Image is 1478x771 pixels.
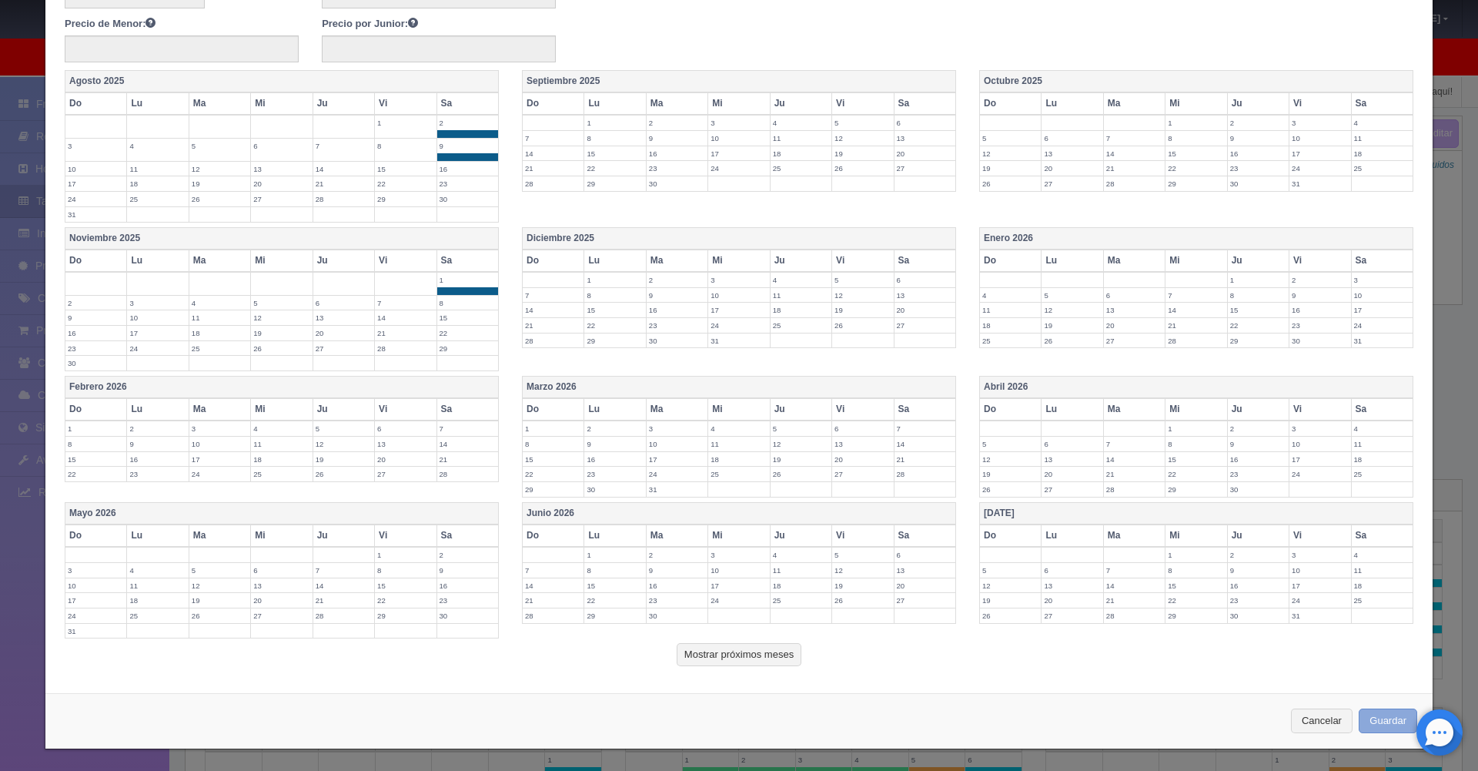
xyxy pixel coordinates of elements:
label: 16 [1228,452,1289,467]
label: 21 [894,452,955,467]
label: 5 [980,437,1041,451]
label: 22 [523,467,584,481]
label: 30 [647,334,707,348]
label: 27 [1042,482,1102,497]
label: 25 [189,341,250,356]
label: 1 [375,116,436,130]
label: 1 [1165,548,1226,562]
label: 7 [1104,437,1165,451]
label: 17 [1289,452,1350,467]
label: 27 [1042,176,1102,191]
label: 7 [375,296,436,310]
label: 2 [647,548,707,562]
label: 7 [437,421,498,436]
label: 23 [1228,467,1289,481]
label: 2 [1228,116,1289,130]
label: 14 [375,310,436,325]
label: 1 [1228,273,1289,287]
label: 8 [375,563,436,578]
label: 11 [1352,131,1413,146]
label: 17 [647,452,707,467]
label: 26 [832,318,893,333]
label: 26 [771,467,831,481]
label: 17 [189,452,250,467]
label: 3 [65,139,126,153]
label: 26 [832,161,893,176]
label: 8 [1165,437,1226,451]
label: 21 [313,176,374,191]
label: 5 [832,116,893,130]
label: 24 [708,161,769,176]
label: 15 [584,303,645,317]
label: 13 [1104,303,1165,317]
label: 22 [1228,318,1289,333]
label: 7 [1165,288,1226,303]
label: 31 [647,482,707,497]
label: 27 [1104,334,1165,348]
label: 6 [894,548,955,562]
label: 9 [65,310,126,325]
label: 25 [127,192,188,206]
label: 9 [647,563,707,578]
label: 7 [523,288,584,303]
label: 25 [1352,161,1413,176]
label: 28 [1165,334,1226,348]
label: 1 [584,548,645,562]
label: 17 [708,146,769,161]
label: 26 [1042,334,1102,348]
label: 23 [1289,318,1350,333]
label: 6 [894,116,955,130]
label: 1 [1165,421,1226,436]
label: 20 [1042,161,1102,176]
label: 30 [437,192,498,206]
label: 19 [251,326,312,340]
label: 9 [437,563,498,578]
label: 30 [1228,176,1289,191]
label: 4 [771,116,831,130]
label: Precio por Junior: [322,16,418,32]
label: 31 [1352,334,1413,348]
label: 11 [189,310,250,325]
label: 3 [708,116,769,130]
label: 24 [127,341,188,356]
label: 17 [708,303,769,317]
label: 8 [584,288,645,303]
label: 28 [313,192,374,206]
label: 26 [313,467,374,481]
label: 22 [584,161,645,176]
label: 3 [1289,548,1350,562]
label: 9 [1228,131,1289,146]
label: 30 [647,176,707,191]
label: 30 [1289,334,1350,348]
label: 25 [771,161,831,176]
label: 19 [980,161,1041,176]
label: 20 [313,326,374,340]
label: 27 [313,341,374,356]
label: 23 [1228,161,1289,176]
label: 21 [375,326,436,340]
label: 29 [375,192,436,206]
label: 18 [189,326,250,340]
label: 16 [1228,146,1289,161]
label: 12 [980,146,1041,161]
label: 13 [1042,146,1102,161]
label: 29 [1228,334,1289,348]
label: 14 [313,162,374,176]
label: 29 [1165,176,1226,191]
label: 7 [894,421,955,436]
label: 27 [832,467,893,481]
label: 1 [584,116,645,130]
label: 24 [647,467,707,481]
label: 21 [1104,161,1165,176]
label: 1 [65,421,126,436]
label: 6 [313,296,374,310]
label: 2 [1289,273,1350,287]
label: 3 [189,421,250,436]
label: 16 [584,452,645,467]
label: 31 [708,334,769,348]
label: 3 [65,563,126,578]
label: 22 [65,467,126,481]
label: 8 [1228,288,1289,303]
label: 18 [771,146,831,161]
label: 12 [1042,303,1102,317]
